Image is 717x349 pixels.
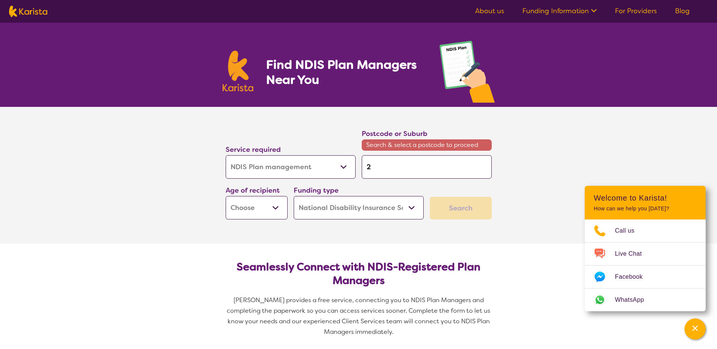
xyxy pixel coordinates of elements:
img: Karista logo [9,6,47,17]
span: Call us [615,225,644,236]
input: Type [362,155,492,179]
img: Karista logo [223,51,254,91]
label: Funding type [294,186,339,195]
span: Search & select a postcode to proceed [362,139,492,151]
a: For Providers [615,6,657,15]
span: [PERSON_NAME] provides a free service, connecting you to NDIS Plan Managers and completing the pa... [227,296,492,336]
a: About us [475,6,504,15]
button: Channel Menu [684,318,706,340]
span: WhatsApp [615,294,653,306]
span: Live Chat [615,248,651,259]
h2: Seamlessly Connect with NDIS-Registered Plan Managers [232,260,486,287]
ul: Choose channel [585,219,706,311]
a: Blog [675,6,690,15]
label: Postcode or Suburb [362,129,427,138]
a: Web link opens in a new tab. [585,289,706,311]
div: Channel Menu [585,186,706,311]
span: Facebook [615,271,652,283]
p: How can we help you [DATE]? [594,205,697,212]
label: Service required [226,145,281,154]
h1: Find NDIS Plan Managers Near You [266,57,424,87]
img: plan-management [440,41,495,107]
a: Funding Information [522,6,597,15]
label: Age of recipient [226,186,280,195]
h2: Welcome to Karista! [594,193,697,202]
